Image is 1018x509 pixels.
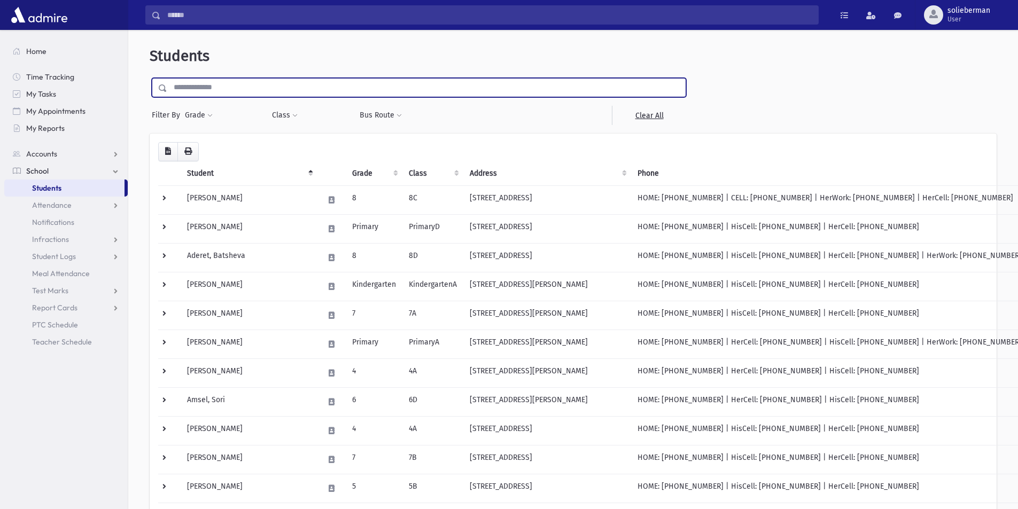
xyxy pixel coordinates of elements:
[4,162,128,179] a: School
[463,416,631,445] td: [STREET_ADDRESS]
[181,243,317,272] td: Aderet, Batsheva
[4,179,125,197] a: Students
[402,416,463,445] td: 4A
[32,200,72,210] span: Attendance
[402,301,463,330] td: 7A
[463,387,631,416] td: [STREET_ADDRESS][PERSON_NAME]
[181,214,317,243] td: [PERSON_NAME]
[346,474,402,503] td: 5
[463,474,631,503] td: [STREET_ADDRESS]
[402,214,463,243] td: PrimaryD
[346,445,402,474] td: 7
[463,358,631,387] td: [STREET_ADDRESS][PERSON_NAME]
[402,330,463,358] td: PrimaryA
[359,106,402,125] button: Bus Route
[181,161,317,186] th: Student: activate to sort column descending
[4,282,128,299] a: Test Marks
[184,106,213,125] button: Grade
[346,330,402,358] td: Primary
[463,330,631,358] td: [STREET_ADDRESS][PERSON_NAME]
[32,303,77,312] span: Report Cards
[181,272,317,301] td: [PERSON_NAME]
[4,231,128,248] a: Infractions
[947,6,990,15] span: solieberman
[181,358,317,387] td: [PERSON_NAME]
[612,106,686,125] a: Clear All
[402,474,463,503] td: 5B
[346,272,402,301] td: Kindergarten
[271,106,298,125] button: Class
[26,166,49,176] span: School
[402,387,463,416] td: 6D
[346,301,402,330] td: 7
[4,85,128,103] a: My Tasks
[4,248,128,265] a: Student Logs
[346,416,402,445] td: 4
[32,320,78,330] span: PTC Schedule
[463,272,631,301] td: [STREET_ADDRESS][PERSON_NAME]
[4,214,128,231] a: Notifications
[346,185,402,214] td: 8
[402,243,463,272] td: 8D
[4,316,128,333] a: PTC Schedule
[402,161,463,186] th: Class: activate to sort column ascending
[9,4,70,26] img: AdmirePro
[181,301,317,330] td: [PERSON_NAME]
[32,234,69,244] span: Infractions
[32,286,68,295] span: Test Marks
[161,5,818,25] input: Search
[26,72,74,82] span: Time Tracking
[463,445,631,474] td: [STREET_ADDRESS]
[402,445,463,474] td: 7B
[181,387,317,416] td: Amsel, Sori
[4,333,128,350] a: Teacher Schedule
[181,474,317,503] td: [PERSON_NAME]
[346,214,402,243] td: Primary
[26,149,57,159] span: Accounts
[181,330,317,358] td: [PERSON_NAME]
[346,358,402,387] td: 4
[463,243,631,272] td: [STREET_ADDRESS]
[177,142,199,161] button: Print
[346,387,402,416] td: 6
[4,120,128,137] a: My Reports
[463,161,631,186] th: Address: activate to sort column ascending
[4,103,128,120] a: My Appointments
[402,185,463,214] td: 8C
[346,161,402,186] th: Grade: activate to sort column ascending
[4,197,128,214] a: Attendance
[150,47,209,65] span: Students
[152,109,184,121] span: Filter By
[32,217,74,227] span: Notifications
[4,145,128,162] a: Accounts
[26,46,46,56] span: Home
[181,445,317,474] td: [PERSON_NAME]
[402,358,463,387] td: 4A
[181,185,317,214] td: [PERSON_NAME]
[4,265,128,282] a: Meal Attendance
[26,106,86,116] span: My Appointments
[32,252,76,261] span: Student Logs
[181,416,317,445] td: [PERSON_NAME]
[26,123,65,133] span: My Reports
[158,142,178,161] button: CSV
[4,68,128,85] a: Time Tracking
[4,43,128,60] a: Home
[4,299,128,316] a: Report Cards
[32,183,61,193] span: Students
[26,89,56,99] span: My Tasks
[32,269,90,278] span: Meal Attendance
[463,214,631,243] td: [STREET_ADDRESS]
[346,243,402,272] td: 8
[947,15,990,24] span: User
[463,301,631,330] td: [STREET_ADDRESS][PERSON_NAME]
[463,185,631,214] td: [STREET_ADDRESS]
[402,272,463,301] td: KindergartenA
[32,337,92,347] span: Teacher Schedule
